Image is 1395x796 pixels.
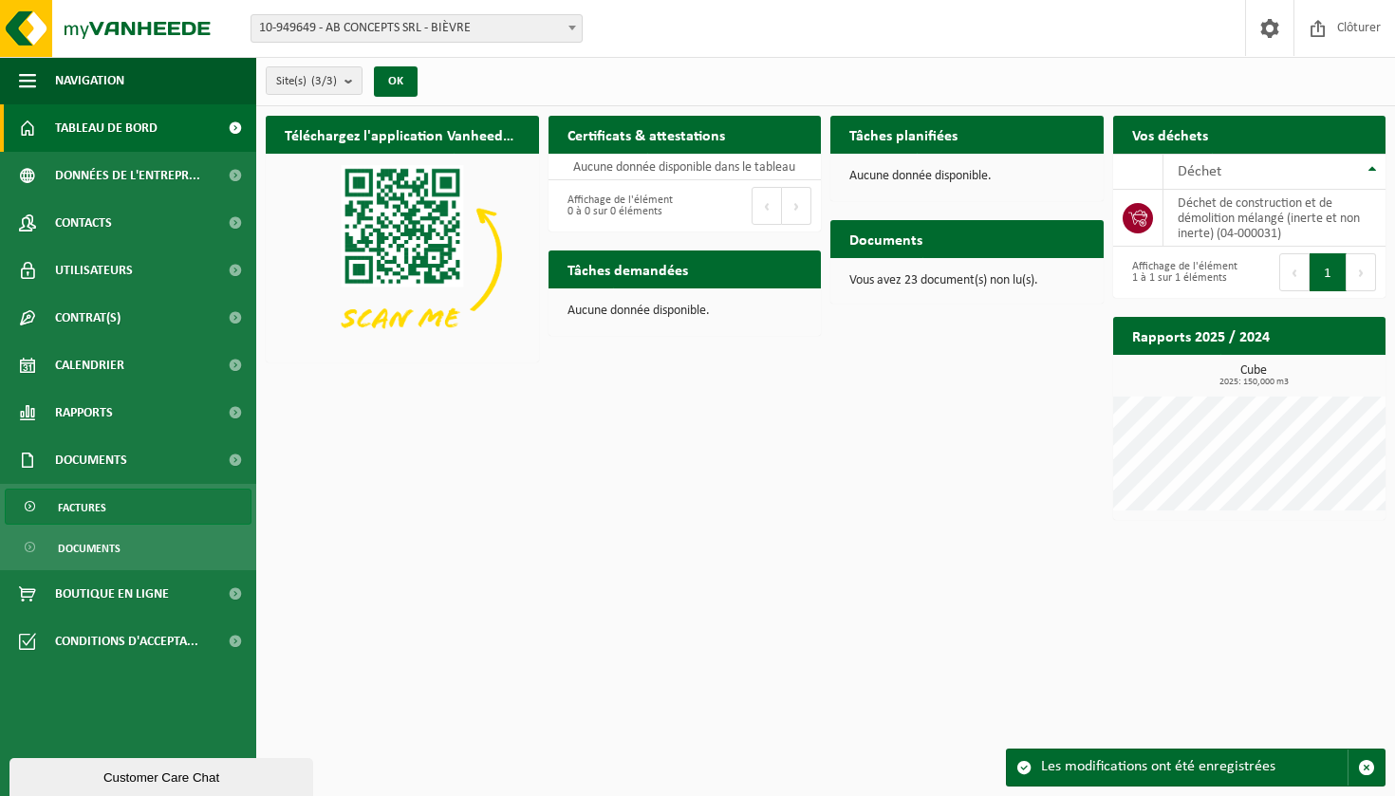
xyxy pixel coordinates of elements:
span: Utilisateurs [55,247,133,294]
div: Affichage de l'élément 1 à 1 sur 1 éléments [1123,251,1240,293]
td: Aucune donnée disponible dans le tableau [549,154,822,180]
a: Consulter les rapports [1220,354,1384,392]
span: Documents [58,530,121,566]
h2: Documents [830,220,941,257]
p: Vous avez 23 document(s) non lu(s). [849,274,1085,287]
h2: Vos déchets [1113,116,1227,153]
span: Déchet [1178,164,1221,179]
span: Rapports [55,389,113,436]
span: Conditions d'accepta... [55,618,198,665]
button: Next [1347,253,1376,291]
span: Boutique en ligne [55,570,169,618]
span: Contacts [55,199,112,247]
div: Les modifications ont été enregistrées [1041,750,1348,786]
span: Données de l'entrepr... [55,152,200,199]
h2: Tâches demandées [549,250,707,287]
span: Navigation [55,57,124,104]
button: Previous [1279,253,1310,291]
button: Previous [752,187,782,225]
span: 10-949649 - AB CONCEPTS SRL - BIÈVRE [251,14,583,43]
span: Documents [55,436,127,484]
span: 10-949649 - AB CONCEPTS SRL - BIÈVRE [251,15,582,42]
td: déchet de construction et de démolition mélangé (inerte et non inerte) (04-000031) [1163,190,1386,247]
div: Affichage de l'élément 0 à 0 sur 0 éléments [558,185,676,227]
span: Factures [58,490,106,526]
count: (3/3) [311,75,337,87]
span: Site(s) [276,67,337,96]
a: Documents [5,529,251,565]
img: Download de VHEPlus App [266,154,539,359]
iframe: chat widget [9,754,317,796]
p: Aucune donnée disponible. [567,305,803,318]
span: Tableau de bord [55,104,158,152]
button: Site(s)(3/3) [266,66,363,95]
button: OK [374,66,418,97]
button: 1 [1310,253,1347,291]
h2: Téléchargez l'application Vanheede+ maintenant! [266,116,539,153]
span: Contrat(s) [55,294,121,342]
button: Next [782,187,811,225]
h3: Cube [1123,364,1386,387]
h2: Rapports 2025 / 2024 [1113,317,1289,354]
span: 2025: 150,000 m3 [1123,378,1386,387]
h2: Certificats & attestations [549,116,744,153]
h2: Tâches planifiées [830,116,976,153]
a: Factures [5,489,251,525]
p: Aucune donnée disponible. [849,170,1085,183]
span: Calendrier [55,342,124,389]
